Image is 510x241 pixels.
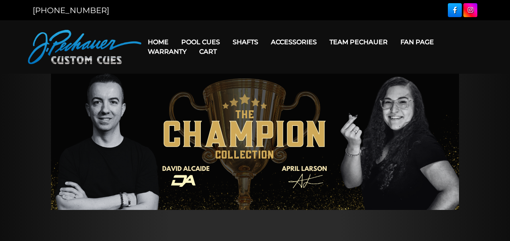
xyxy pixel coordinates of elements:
a: Accessories [265,32,323,52]
a: [PHONE_NUMBER] [33,6,109,15]
a: Team Pechauer [323,32,394,52]
a: Warranty [141,41,193,62]
a: Pool Cues [175,32,226,52]
img: Pechauer Custom Cues [28,30,141,64]
a: Home [141,32,175,52]
a: Shafts [226,32,265,52]
a: Cart [193,41,223,62]
a: Fan Page [394,32,440,52]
